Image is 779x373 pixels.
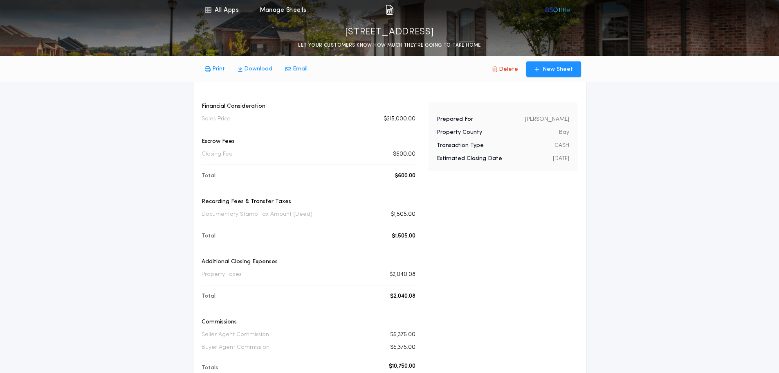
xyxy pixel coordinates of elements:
[499,66,518,74] p: Delete
[202,258,415,266] p: Additional Closing Expenses
[231,62,279,77] button: Download
[389,271,415,279] p: $2,040.08
[202,138,415,146] p: Escrow Fees
[202,271,242,279] p: Property Taxes
[555,142,569,150] p: CASH
[202,198,415,206] p: Recording Fees & Transfer Taxes
[390,331,415,339] p: $5,375.00
[384,115,415,123] p: $215,000.00
[202,292,216,301] p: Total
[437,142,484,150] p: Transaction Type
[198,62,231,77] button: Print
[298,41,481,50] p: LET YOUR CUSTOMERS KNOW HOW MUCH THEY’RE GOING TO TAKE HOME
[486,61,525,77] button: Delete
[202,364,218,372] p: Totals
[437,155,502,163] p: Estimated Closing Date
[212,65,225,73] p: Print
[437,129,482,137] p: Property County
[389,362,415,371] p: $10,750.00
[544,6,571,14] img: vs-icon
[202,102,415,111] p: Financial Consideration
[390,292,415,301] p: $2,040.08
[293,65,308,73] p: Email
[202,210,312,219] p: Documentary Stamp Tax Amount (Deed)
[202,232,216,240] p: Total
[390,344,415,352] p: $5,375.00
[279,62,314,77] button: Email
[202,331,269,339] p: Seller Agent Commission
[202,344,269,352] p: Buyer Agent Commission
[202,172,216,180] p: Total
[526,61,581,77] button: New Sheet
[202,150,233,158] p: Closing Fee
[525,115,569,124] p: [PERSON_NAME]
[543,66,573,74] p: New Sheet
[202,115,231,123] p: Sales Price
[393,150,415,158] p: $600.00
[386,5,393,15] img: img
[437,115,473,124] p: Prepared For
[553,155,569,163] p: [DATE]
[345,26,434,39] p: [STREET_ADDRESS]
[244,65,272,73] p: Download
[202,318,415,326] p: Commissions
[392,232,415,240] p: $1,505.00
[391,210,415,219] p: $1,505.00
[559,129,569,137] p: Bay
[395,172,415,180] p: $600.00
